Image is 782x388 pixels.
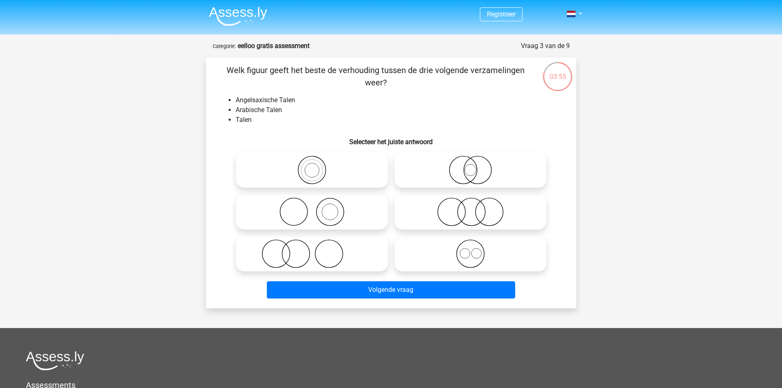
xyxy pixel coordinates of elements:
li: Talen [236,115,563,125]
li: Angelsaxische Talen [236,95,563,105]
p: Welk figuur geeft het beste de verhouding tussen de drie volgende verzamelingen weer? [219,64,532,89]
h6: Selecteer het juiste antwoord [219,131,563,146]
strong: eelloo gratis assessment [238,42,310,50]
li: Arabische Talen [236,105,563,115]
div: 03:55 [542,61,573,82]
img: Assessly [209,7,267,26]
button: Volgende vraag [267,281,515,298]
small: Categorie: [213,43,236,49]
a: Registreer [487,10,516,18]
img: Assessly logo [26,351,84,370]
div: Vraag 3 van de 9 [521,41,570,51]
